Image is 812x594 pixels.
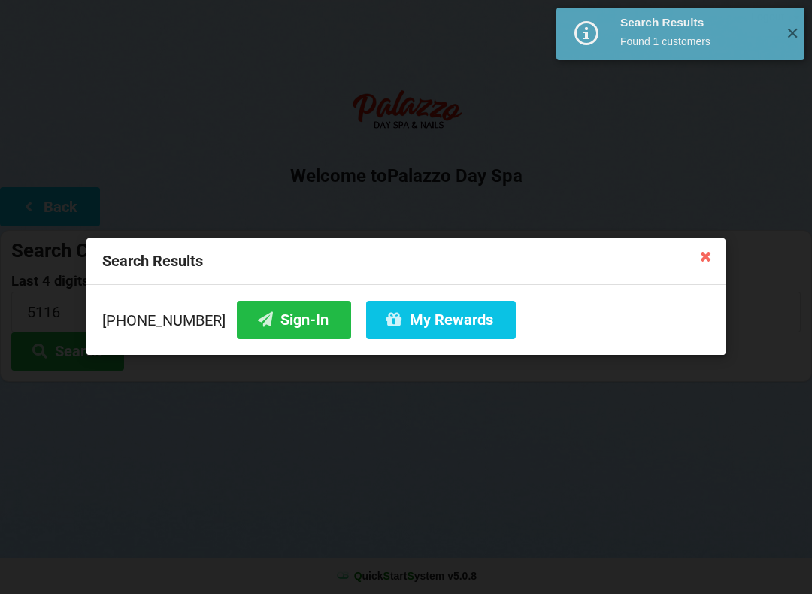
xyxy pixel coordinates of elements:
div: Search Results [86,238,726,285]
div: Search Results [620,15,774,30]
div: [PHONE_NUMBER] [102,301,710,339]
button: My Rewards [366,301,516,339]
button: Sign-In [237,301,351,339]
div: Found 1 customers [620,34,774,49]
